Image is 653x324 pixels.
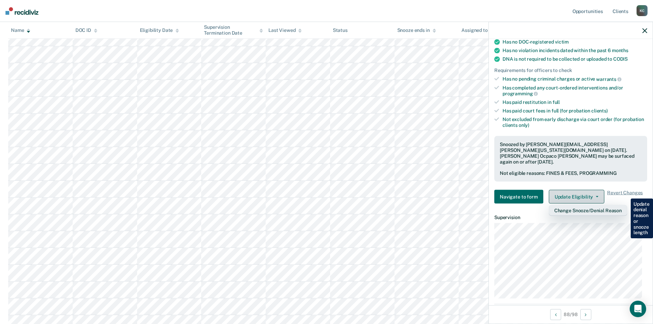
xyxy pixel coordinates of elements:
[630,301,646,317] div: Open Intercom Messenger
[503,48,647,53] div: Has no violation incidents dated within the past 6
[503,39,647,45] div: Has no DOC-registered
[503,91,538,96] span: programming
[580,309,591,320] button: Next Opportunity
[503,108,647,114] div: Has paid court fees in full (for probation
[494,68,647,73] div: Requirements for officers to check
[591,108,608,113] span: clients)
[503,56,647,62] div: DNA is not required to be collected or uploaded to
[553,99,560,105] span: full
[519,122,529,128] span: only)
[204,24,263,36] div: Supervision Termination Date
[503,76,647,82] div: Has no pending criminal charges or active
[494,190,543,204] button: Navigate to form
[549,190,604,204] button: Update Eligibility
[140,27,179,33] div: Eligibility Date
[612,48,628,53] span: months
[75,27,97,33] div: DOC ID
[397,27,436,33] div: Snooze ends in
[494,215,647,220] dt: Supervision
[503,85,647,96] div: Has completed any court-ordered interventions and/or
[596,76,621,82] span: warrants
[333,27,348,33] div: Status
[494,190,546,204] a: Navigate to form link
[555,39,569,45] span: victim
[637,5,648,16] div: K C
[550,309,561,320] button: Previous Opportunity
[503,99,647,105] div: Has paid restitution in
[489,305,653,323] div: 88 / 98
[268,27,302,33] div: Last Viewed
[461,27,494,33] div: Assigned to
[11,27,30,33] div: Name
[503,116,647,128] div: Not excluded from early discharge via court order (for probation clients
[549,205,627,216] button: Change Snooze/Denial Reason
[500,170,642,176] div: Not eligible reasons: FINES & FEES, PROGRAMMING
[607,190,643,204] span: Revert Changes
[613,56,628,62] span: CODIS
[500,142,642,165] div: Snoozed by [PERSON_NAME][EMAIL_ADDRESS][PERSON_NAME][US_STATE][DOMAIN_NAME] on [DATE]. [PERSON_NA...
[5,7,38,15] img: Recidiviz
